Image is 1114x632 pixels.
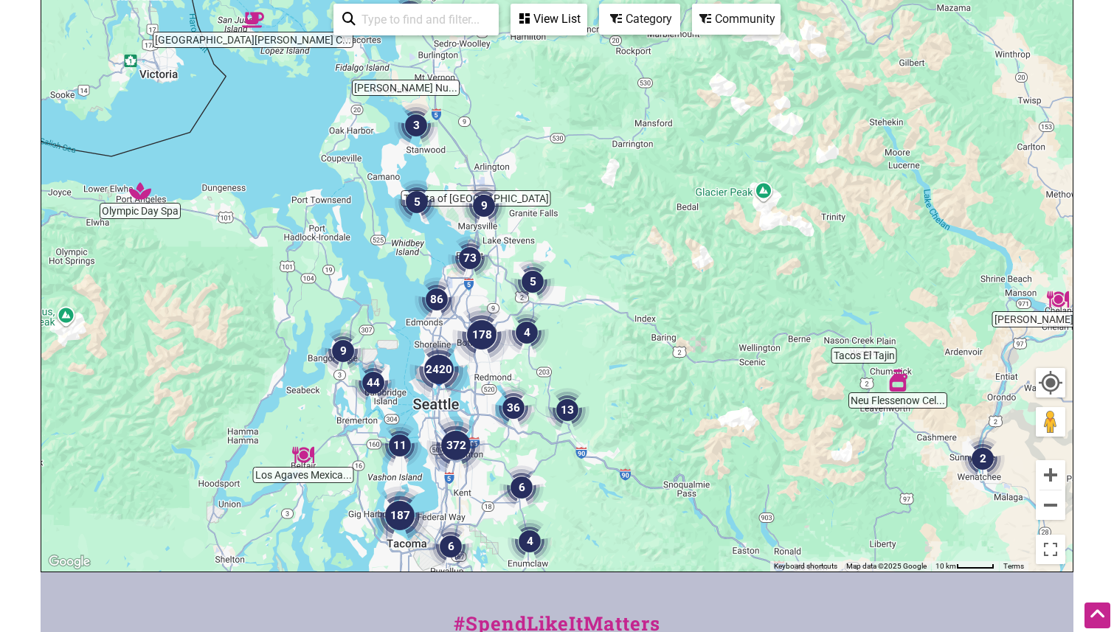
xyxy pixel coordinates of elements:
[45,552,94,572] a: Open this area in Google Maps (opens a new window)
[395,57,417,79] div: Christianson's Nursery
[1047,288,1069,310] div: Marcela's Cocina Mexicana
[1035,534,1066,565] button: Toggle fullscreen view
[1084,603,1110,628] div: Scroll Back to Top
[887,369,909,392] div: Neu Flessenow Cellars
[1036,460,1065,490] button: Zoom in
[409,340,468,399] div: 2420
[415,277,459,322] div: 86
[692,4,781,35] div: Filter by Community
[505,310,549,355] div: 4
[601,5,679,33] div: Category
[961,437,1005,481] div: 2
[242,9,264,31] div: San Juan Island Coffee Roasters
[693,5,779,33] div: Community
[129,180,151,202] div: Olympic Day Spa
[935,562,956,570] span: 10 km
[545,388,589,432] div: 13
[448,236,492,280] div: 73
[429,524,473,569] div: 6
[774,561,837,572] button: Keyboard shortcuts
[465,167,487,190] div: Toyota of Marysville
[378,423,422,468] div: 11
[511,4,587,35] div: See a list of the visible businesses
[508,519,552,563] div: 4
[599,4,680,35] div: Filter by category
[452,305,511,364] div: 178
[1036,490,1065,520] button: Zoom out
[512,5,586,33] div: View List
[511,260,555,304] div: 5
[333,4,499,35] div: Type to search and filter
[499,465,544,510] div: 6
[321,329,365,373] div: 9
[394,103,438,147] div: 3
[370,486,429,545] div: 187
[846,562,927,570] span: Map data ©2025 Google
[462,184,506,228] div: 9
[426,416,485,475] div: 372
[1036,407,1065,437] button: Drag Pegman onto the map to open Street View
[292,444,314,466] div: Los Agaves Mexican Restaurant
[351,361,395,405] div: 44
[356,5,490,34] input: Type to find and filter...
[1003,562,1024,570] a: Terms
[45,552,94,572] img: Google
[853,324,875,347] div: Tacos El Tajin
[491,386,536,430] div: 36
[931,561,999,572] button: Map Scale: 10 km per 48 pixels
[395,180,439,224] div: 5
[1036,368,1065,397] button: Your Location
